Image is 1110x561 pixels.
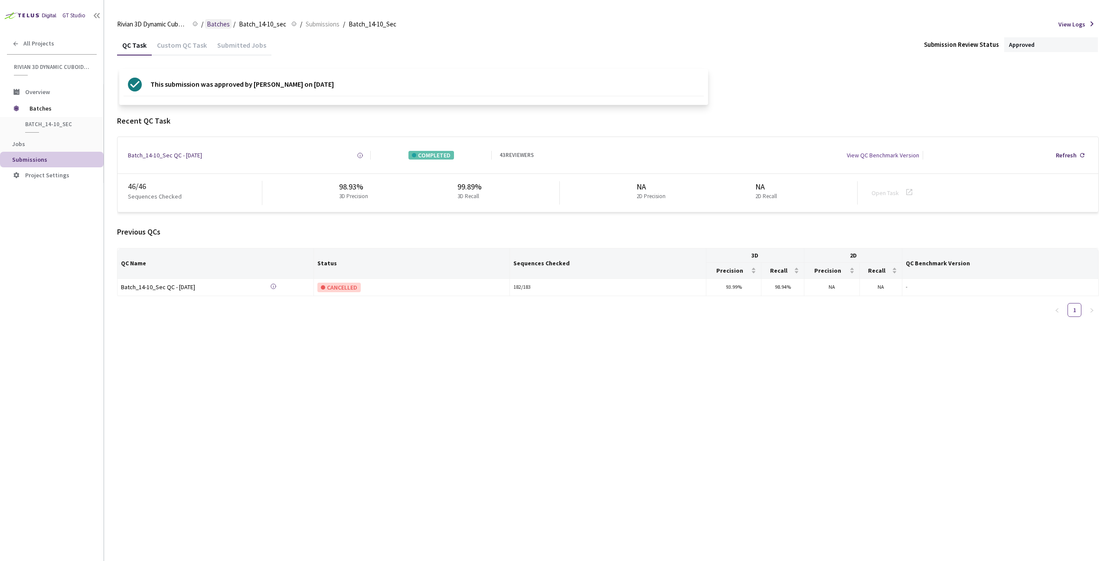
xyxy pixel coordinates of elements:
[457,181,483,192] div: 99.89%
[128,192,182,201] p: Sequences Checked
[860,279,903,296] td: NA
[128,181,262,192] div: 46 / 46
[906,283,1095,291] div: -
[1050,303,1064,317] li: Previous Page
[1050,303,1064,317] button: left
[804,248,902,263] th: 2D
[872,189,899,197] a: Open Task
[117,19,187,29] span: Rivian 3D Dynamic Cuboids[2024-25]
[808,267,847,274] span: Precision
[212,41,271,55] div: Submitted Jobs
[12,156,47,163] span: Submissions
[408,151,454,160] div: COMPLETED
[457,192,479,201] p: 3D Recall
[863,267,891,274] span: Recall
[637,181,669,192] div: NA
[152,41,212,55] div: Custom QC Task
[860,263,903,279] th: Recall
[804,279,859,296] td: NA
[14,63,91,71] span: Rivian 3D Dynamic Cuboids[2024-25]
[233,19,235,29] li: /
[25,121,89,128] span: Batch_14-10_sec
[349,19,396,29] span: Batch_14-10_Sec
[510,248,706,279] th: Sequences Checked
[205,19,232,29] a: Batches
[314,248,510,279] th: Status
[117,115,1099,127] div: Recent QC Task
[706,248,804,263] th: 3D
[339,192,368,201] p: 3D Precision
[239,19,286,29] span: Batch_14-10_sec
[902,248,1099,279] th: QC Benchmark Version
[755,192,777,201] p: 2D Recall
[513,283,702,291] div: 182 / 183
[306,19,340,29] span: Submissions
[706,279,761,296] td: 93.99%
[207,19,230,29] span: Batches
[118,248,314,279] th: QC Name
[25,88,50,96] span: Overview
[317,283,361,292] div: CANCELLED
[765,267,792,274] span: Recall
[1085,303,1099,317] button: right
[300,19,302,29] li: /
[637,192,666,201] p: 2D Precision
[62,12,85,20] div: GT Studio
[201,19,203,29] li: /
[1089,308,1094,313] span: right
[710,267,749,274] span: Precision
[1085,303,1099,317] li: Next Page
[499,151,534,160] div: 43 REVIEWERS
[761,279,804,296] td: 98.94%
[924,40,999,49] div: Submission Review Status
[29,100,89,117] span: Batches
[706,263,761,279] th: Precision
[1058,20,1085,29] span: View Logs
[1068,303,1081,316] a: 1
[1068,303,1081,317] li: 1
[117,41,152,55] div: QC Task
[121,282,242,292] a: Batch_14-10_Sec QC - [DATE]
[12,140,25,148] span: Jobs
[150,78,334,91] p: This submission was approved by [PERSON_NAME] on [DATE]
[1056,151,1077,160] div: Refresh
[339,181,372,192] div: 98.93%
[304,19,341,29] a: Submissions
[343,19,345,29] li: /
[755,181,780,192] div: NA
[128,151,202,160] a: Batch_14-10_Sec QC - [DATE]
[761,263,804,279] th: Recall
[1054,308,1060,313] span: left
[804,263,859,279] th: Precision
[847,151,919,160] div: View QC Benchmark Version
[25,171,69,179] span: Project Settings
[23,40,54,47] span: All Projects
[117,226,1099,238] div: Previous QCs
